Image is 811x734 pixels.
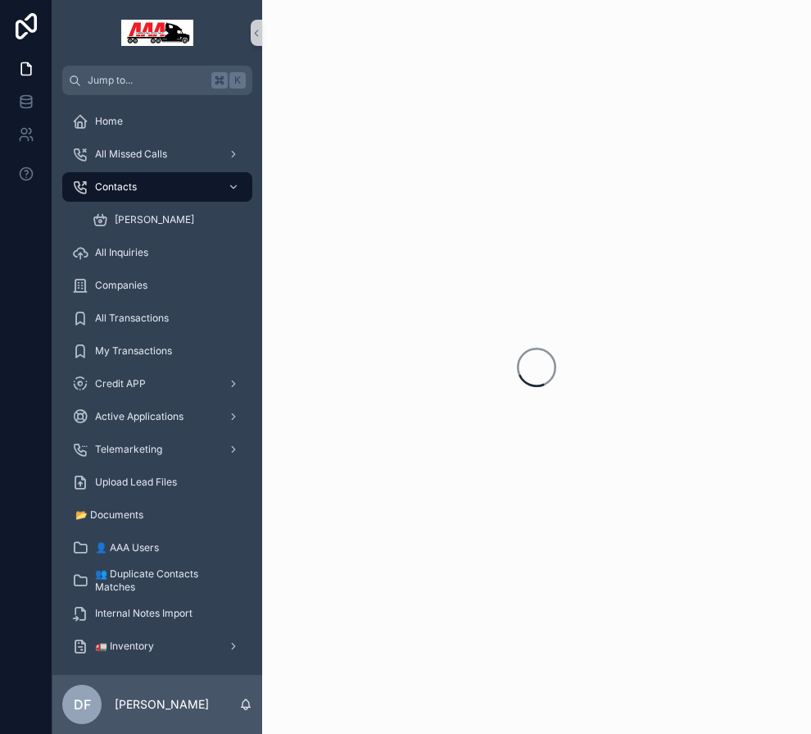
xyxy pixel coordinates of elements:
a: [PERSON_NAME] [82,205,252,235]
span: 🚛 Inventory [95,640,154,653]
p: [PERSON_NAME] [115,696,209,713]
a: 🚛 Inventory [62,631,252,661]
a: All Missed Calls [62,139,252,169]
a: My Transactions [62,336,252,366]
a: Active Applications [62,402,252,431]
span: Companies [95,279,147,292]
a: All Inquiries [62,238,252,267]
span: My Transactions [95,344,172,358]
span: Jump to... [88,74,205,87]
span: 📂 Documents [75,508,143,522]
span: [PERSON_NAME] [115,213,194,226]
span: All Inquiries [95,246,148,259]
a: 👤 AAA Users [62,533,252,563]
span: All Transactions [95,312,169,325]
a: All Transactions [62,303,252,333]
a: Contacts [62,172,252,202]
button: Jump to...K [62,66,252,95]
div: scrollable content [52,95,262,675]
span: Active Applications [95,410,183,423]
a: Internal Notes Import [62,599,252,628]
span: 👥 Duplicate Contacts Matches [95,568,236,594]
span: Internal Notes Import [95,607,193,620]
span: 👤 AAA Users [95,541,159,554]
span: Telemarketing [95,443,162,456]
span: K [231,74,244,87]
span: Upload Lead Files [95,476,177,489]
a: 👥 Duplicate Contacts Matches [62,566,252,595]
a: Home [62,107,252,136]
img: App logo [121,20,193,46]
span: DF [74,695,91,714]
a: Upload Lead Files [62,467,252,497]
span: Credit APP [95,377,146,390]
span: Home [95,115,123,128]
a: Credit APP [62,369,252,399]
a: 📂 Documents [62,500,252,530]
span: Contacts [95,180,137,194]
a: Telemarketing [62,435,252,464]
a: Companies [62,271,252,300]
span: All Missed Calls [95,148,167,161]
